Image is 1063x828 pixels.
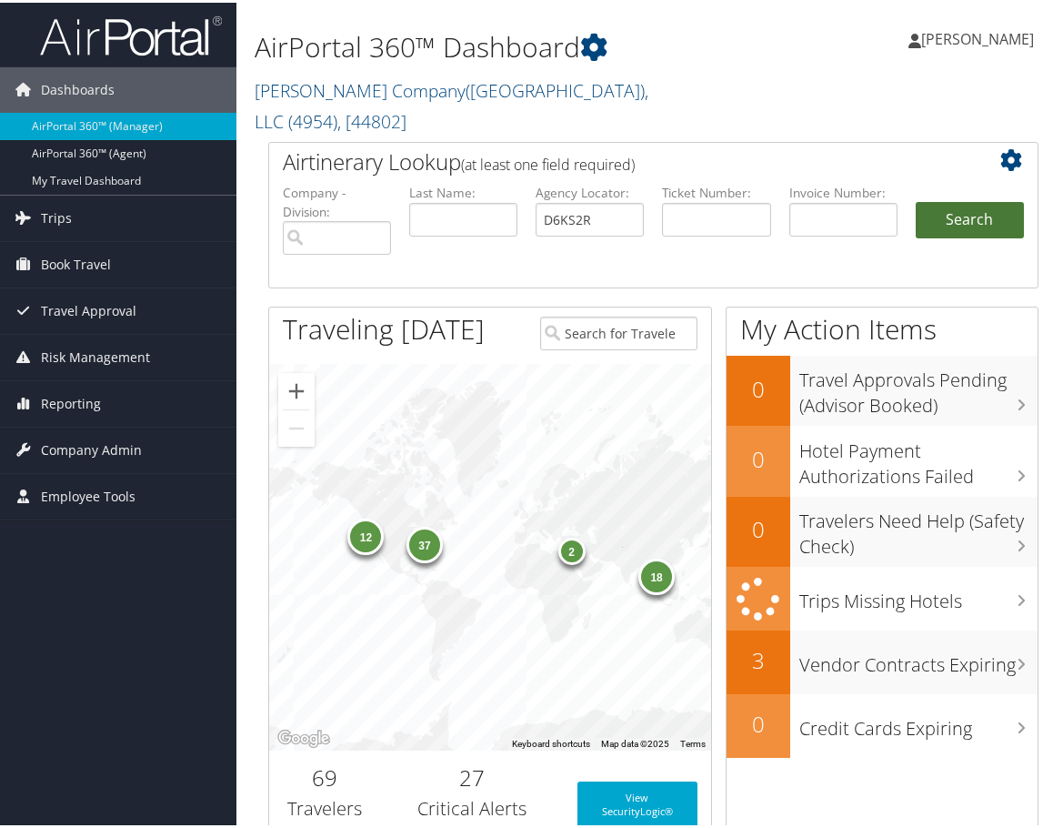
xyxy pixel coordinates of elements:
[727,494,1038,564] a: 0Travelers Need Help (Safety Check)
[727,511,790,542] h2: 0
[727,308,1038,346] h1: My Action Items
[274,724,334,748] img: Google
[41,286,136,331] span: Travel Approval
[789,181,898,199] label: Invoice Number:
[288,106,337,131] span: ( 4954 )
[799,641,1038,675] h3: Vendor Contracts Expiring
[727,628,1038,692] a: 3Vendor Contracts Expiring
[799,427,1038,487] h3: Hotel Payment Authorizations Failed
[274,724,334,748] a: Open this area in Google Maps (opens a new window)
[278,408,315,444] button: Zoom out
[799,356,1038,416] h3: Travel Approvals Pending (Advisor Booked)
[40,12,222,55] img: airportal-logo.png
[409,181,517,199] label: Last Name:
[727,706,790,737] h2: 0
[41,471,135,517] span: Employee Tools
[680,736,706,746] a: Terms (opens in new tab)
[461,152,635,172] span: (at least one field required)
[41,65,115,110] span: Dashboards
[41,332,150,378] span: Risk Management
[799,577,1038,611] h3: Trips Missing Hotels
[255,76,648,131] a: [PERSON_NAME] Company([GEOGRAPHIC_DATA]), LLC
[283,308,485,346] h1: Traveling [DATE]
[278,370,315,407] button: Zoom in
[347,517,384,553] div: 12
[406,525,443,561] div: 37
[916,199,1024,236] button: Search
[41,425,142,470] span: Company Admin
[601,736,669,746] span: Map data ©2025
[540,314,697,348] input: Search for Traveler
[393,793,549,819] h3: Critical Alerts
[727,423,1038,493] a: 0Hotel Payment Authorizations Failed
[255,25,787,64] h1: AirPortal 360™ Dashboard
[283,793,366,819] h3: Travelers
[727,441,790,472] h2: 0
[283,181,391,218] label: Company - Division:
[727,564,1038,629] a: Trips Missing Hotels
[283,760,366,791] h2: 69
[41,379,101,424] span: Reporting
[337,106,406,131] span: , [ 44802 ]
[638,556,675,592] div: 18
[727,371,790,402] h2: 0
[512,735,590,748] button: Keyboard shortcuts
[727,692,1038,755] a: 0Credit Cards Expiring
[662,181,770,199] label: Ticket Number:
[41,193,72,238] span: Trips
[799,704,1038,739] h3: Credit Cards Expiring
[41,239,111,285] span: Book Travel
[921,26,1034,46] span: [PERSON_NAME]
[727,353,1038,423] a: 0Travel Approvals Pending (Advisor Booked)
[393,760,549,791] h2: 27
[577,779,697,825] a: View SecurityLogic®
[908,9,1052,64] a: [PERSON_NAME]
[558,535,586,562] div: 2
[283,144,960,175] h2: Airtinerary Lookup
[536,181,644,199] label: Agency Locator:
[799,497,1038,557] h3: Travelers Need Help (Safety Check)
[727,642,790,673] h2: 3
